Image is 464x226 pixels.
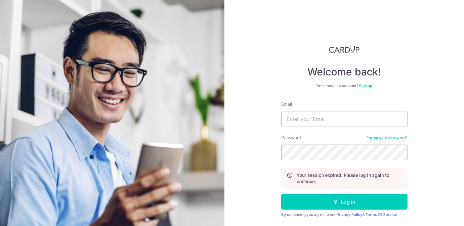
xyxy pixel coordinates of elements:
[297,172,402,185] p: Your session expired. Please log in again to continue.
[281,111,407,127] input: Enter your Email
[281,83,407,88] div: Don’t have an account?
[281,212,407,217] div: By continuing you agree to our &
[366,212,397,217] a: Terms Of Service
[281,134,301,141] label: Password
[336,212,362,217] a: Privacy Policy
[281,66,407,78] h4: Welcome back!
[366,135,407,140] a: Forgot your password?
[359,83,372,88] a: Sign up
[329,45,360,53] img: CardUp Logo
[281,101,292,107] label: Email
[281,194,407,210] button: Log in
